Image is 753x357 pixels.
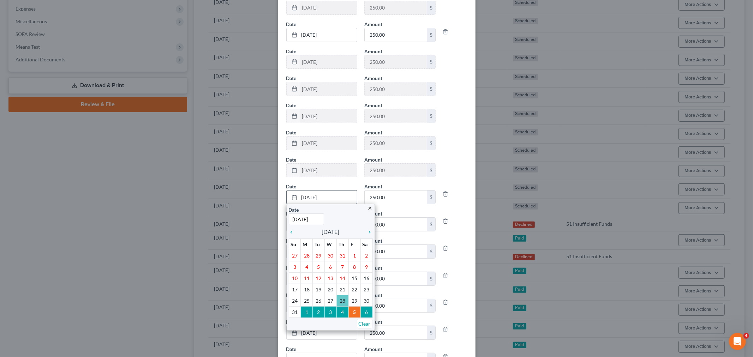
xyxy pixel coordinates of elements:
i: chevron_right [364,229,373,235]
input: 0.00 [365,299,427,313]
label: Date [286,264,297,272]
td: 13 [325,273,337,284]
label: Amount [364,345,382,353]
input: 1/1/2013 [289,213,324,225]
input: 0.00 [365,137,427,150]
label: Date [286,291,297,299]
label: Date [286,183,297,190]
td: 20 [325,284,337,295]
label: Amount [364,102,382,109]
td: 6 [325,261,337,273]
div: $ [427,245,435,258]
td: 21 [336,284,348,295]
input: 0.00 [365,326,427,339]
td: 11 [301,273,313,284]
input: 0.00 [365,55,427,69]
input: 0.00 [365,190,427,204]
td: 7 [336,261,348,273]
td: 2 [360,250,372,261]
div: $ [427,55,435,69]
div: $ [427,326,435,339]
td: 19 [313,284,325,295]
td: 2 [313,307,325,318]
td: 17 [289,284,301,295]
div: $ [427,82,435,96]
label: Amount [364,48,382,55]
div: $ [427,272,435,285]
div: $ [427,164,435,177]
a: chevron_left [289,228,298,236]
input: MM/DD/YYYY [300,109,357,123]
td: 23 [360,284,372,295]
input: 0.00 [365,272,427,285]
td: 26 [313,295,325,307]
td: 4 [336,307,348,318]
td: 3 [325,307,337,318]
td: 29 [313,250,325,261]
label: Date [286,48,297,55]
label: Date [286,210,297,217]
a: Clear [357,319,372,328]
div: $ [427,109,435,123]
td: 30 [360,295,372,307]
div: $ [427,137,435,150]
input: 0.00 [365,1,427,14]
td: 6 [360,307,372,318]
label: Amount [364,183,382,190]
td: 14 [336,273,348,284]
label: Amount [364,20,382,28]
td: 30 [325,250,337,261]
label: Amount [364,74,382,82]
td: 22 [348,284,360,295]
td: 27 [289,250,301,261]
a: chevron_right [364,228,373,236]
td: 5 [348,307,360,318]
td: 18 [301,284,313,295]
input: MM/DD/YYYY [300,82,357,96]
label: Date [286,237,297,244]
label: Amount [364,129,382,136]
input: 0.00 [365,164,427,177]
input: 0.00 [365,109,427,123]
th: M [301,239,313,250]
th: F [348,239,360,250]
label: Date [286,74,297,82]
div: $ [427,218,435,231]
iframe: Intercom live chat [729,333,746,350]
th: Th [336,239,348,250]
div: $ [427,190,435,204]
input: MM/DD/YYYY [300,137,357,150]
td: 25 [301,295,313,307]
input: MM/DD/YYYY [300,164,357,177]
a: close [367,204,373,212]
input: 0.00 [365,28,427,42]
th: Sa [360,239,372,250]
th: Su [289,239,301,250]
td: 29 [348,295,360,307]
td: 12 [313,273,325,284]
input: 0.00 [365,218,427,231]
td: 1 [348,250,360,261]
td: 10 [289,273,301,284]
i: chevron_left [289,229,298,235]
input: 0.00 [365,82,427,96]
label: Date [286,345,297,353]
td: 4 [301,261,313,273]
td: 8 [348,261,360,273]
label: Date [286,156,297,163]
td: 31 [289,307,301,318]
td: 16 [360,273,372,284]
label: Amount [364,156,382,163]
td: 5 [313,261,325,273]
label: Date [289,206,299,213]
a: [DATE] [287,326,357,339]
div: $ [427,299,435,313]
label: Date [286,102,297,109]
td: 28 [336,295,348,307]
a: [DATE] [287,28,357,42]
label: Date [286,129,297,136]
td: 1 [301,307,313,318]
input: MM/DD/YYYY [300,1,357,14]
td: 15 [348,273,360,284]
span: 4 [743,333,749,339]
